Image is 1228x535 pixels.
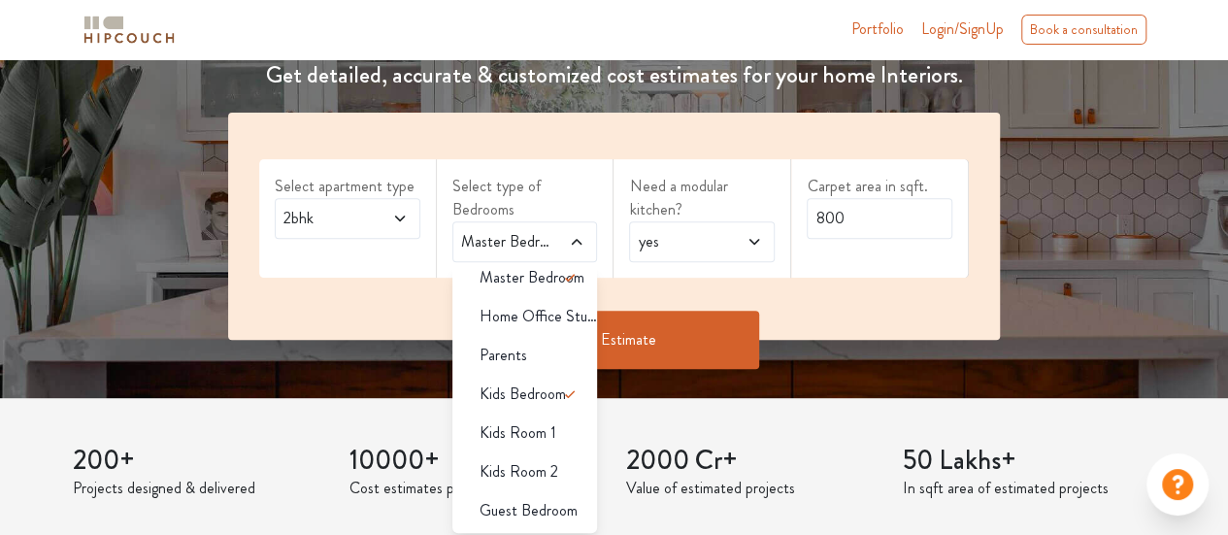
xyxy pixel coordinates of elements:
span: yes [634,230,730,253]
span: Home Office Study [480,305,598,328]
h3: 200+ [73,445,326,478]
span: 2bhk [280,207,376,230]
button: Get Estimate [468,311,759,369]
div: Book a consultation [1021,15,1146,45]
span: Kids Room 2 [480,460,558,484]
label: Select apartment type [275,175,420,198]
h4: Get detailed, accurate & customized cost estimates for your home Interiors. [216,61,1012,89]
span: Kids Room 1 [480,421,556,445]
span: logo-horizontal.svg [81,8,178,51]
p: In sqft area of estimated projects [903,477,1156,500]
label: Need a modular kitchen? [629,175,775,221]
span: Master Bedroom [480,266,584,289]
img: logo-horizontal.svg [81,13,178,47]
h3: 2000 Cr+ [626,445,880,478]
label: Select type of Bedrooms [452,175,598,221]
input: Enter area sqft [807,198,952,239]
label: Carpet area in sqft. [807,175,952,198]
p: Projects designed & delivered [73,477,326,500]
span: Master Bedroom,Kids Bedroom [457,230,553,253]
p: Cost estimates provided [349,477,603,500]
span: Guest Bedroom [480,499,578,522]
a: Portfolio [851,17,904,41]
h3: 50 Lakhs+ [903,445,1156,478]
span: Parents [480,344,527,367]
h3: 10000+ [349,445,603,478]
span: Kids Bedroom [480,383,566,406]
p: Value of estimated projects [626,477,880,500]
span: Login/SignUp [921,17,1004,40]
